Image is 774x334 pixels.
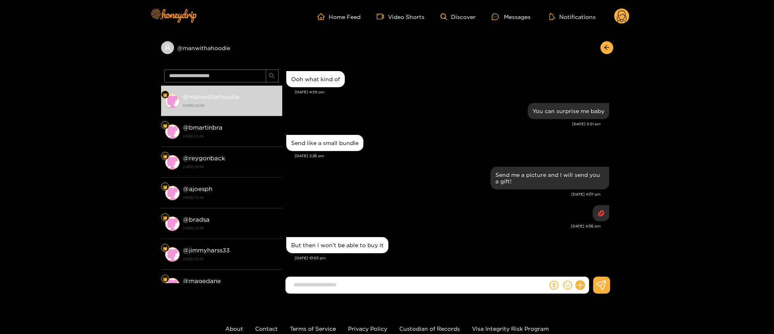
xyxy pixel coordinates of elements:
[317,13,361,20] a: Home Feed
[286,237,388,253] div: Aug. 24, 10:50 pm
[165,124,180,139] img: conversation
[291,76,340,82] div: Ooh what kind of
[348,326,387,332] a: Privacy Policy
[550,281,558,290] span: dollar
[528,103,609,119] div: Aug. 20, 5:31 pm
[183,194,278,201] strong: [DATE] 15:39
[286,135,363,151] div: Aug. 24, 3:28 pm
[164,44,171,51] span: user
[291,140,359,146] div: Send like a small bundle
[295,153,609,159] div: [DATE] 3:28 pm
[163,185,168,189] img: Fan Level
[286,191,601,197] div: [DATE] 4:07 pm
[183,163,278,170] strong: [DATE] 15:39
[295,89,609,95] div: [DATE] 4:35 pm
[495,172,604,185] div: Send me a picture and I will send you a gift!
[183,255,278,263] strong: [DATE] 15:39
[163,215,168,220] img: Fan Level
[286,71,345,87] div: Aug. 20, 4:35 pm
[165,94,180,108] img: conversation
[183,132,278,140] strong: [DATE] 15:39
[604,44,610,51] span: arrow-left
[163,92,168,97] img: Fan Level
[183,155,225,162] strong: @ reygonback
[295,255,609,261] div: [DATE] 10:50 pm
[165,155,180,170] img: conversation
[440,13,476,20] a: Discover
[269,73,275,80] span: search
[183,93,239,100] strong: @ manwithahoodie
[286,121,601,127] div: [DATE] 5:31 pm
[548,279,560,291] button: dollar
[163,123,168,128] img: Fan Level
[183,225,278,232] strong: [DATE] 15:39
[165,278,180,292] img: conversation
[183,124,222,131] strong: @ bmartinbra
[491,167,609,189] div: Aug. 24, 4:07 pm
[533,108,604,114] div: You can surprise me baby
[183,102,278,109] strong: [DATE] 22:50
[165,186,180,200] img: conversation
[183,277,221,284] strong: @ magedane
[290,326,336,332] a: Terms of Service
[492,12,531,21] div: Messages
[183,216,210,223] strong: @ bradsa
[563,281,572,290] span: smile
[286,223,601,229] div: [DATE] 4:08 pm
[255,326,278,332] a: Contact
[183,185,212,192] strong: @ ajoesph
[165,216,180,231] img: conversation
[183,247,230,254] strong: @ jimmyharss33
[266,69,279,82] button: search
[399,326,460,332] a: Custodian of Records
[165,247,180,262] img: conversation
[377,13,388,20] span: video-camera
[163,246,168,251] img: Fan Level
[593,205,609,221] div: Aug. 24, 4:08 pm
[163,154,168,159] img: Fan Level
[225,326,243,332] a: About
[317,13,329,20] span: home
[472,326,549,332] a: Visa Integrity Risk Program
[163,277,168,281] img: Fan Level
[377,13,424,20] a: Video Shorts
[547,13,598,21] button: Notifications
[600,41,613,54] button: arrow-left
[291,242,384,248] div: But then I won’t be able to buy it
[161,41,282,54] div: @manwithahoodie
[598,210,604,216] div: 💋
